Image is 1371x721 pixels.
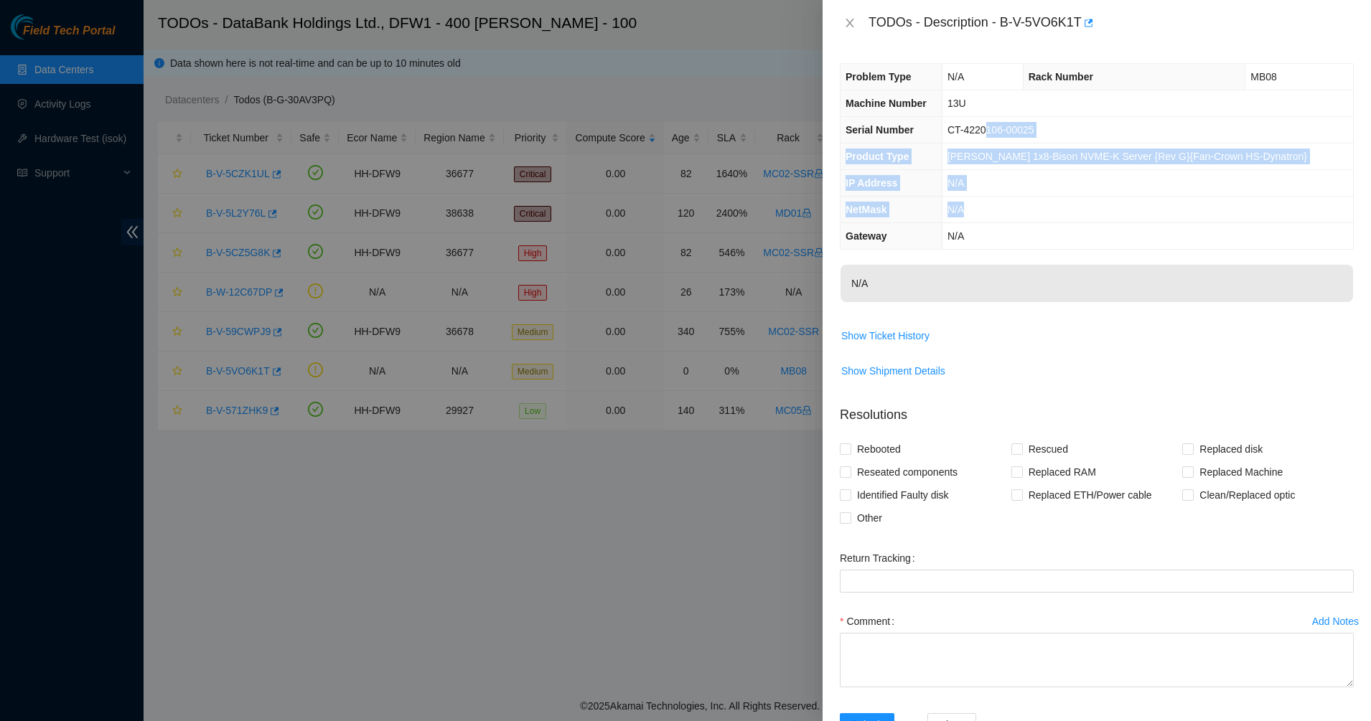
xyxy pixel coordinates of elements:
span: 13U [947,98,966,109]
textarea: Comment [840,633,1354,687]
span: Show Shipment Details [841,363,945,379]
span: Clean/Replaced optic [1194,484,1301,506]
span: Rack Number [1029,71,1093,83]
span: Replaced RAM [1023,461,1102,484]
label: Return Tracking [840,547,921,570]
span: Rescued [1023,438,1074,461]
span: N/A [947,71,964,83]
span: [PERSON_NAME] 1x8-Bison NVME-K Server {Rev G}{Fan-Crown HS-Dynatron} [947,151,1307,162]
p: N/A [841,265,1353,302]
span: close [844,17,856,29]
span: N/A [947,204,964,215]
span: Show Ticket History [841,328,930,344]
span: Machine Number [846,98,927,109]
span: Replaced disk [1194,438,1268,461]
label: Comment [840,610,900,633]
div: TODOs - Description - B-V-5VO6K1T [869,11,1354,34]
span: Reseated components [851,461,963,484]
span: Product Type [846,151,909,162]
span: Identified Faulty disk [851,484,955,506]
span: IP Address [846,177,897,189]
button: Show Ticket History [841,324,930,347]
button: Add Notes [1311,610,1360,633]
button: Close [840,17,860,30]
input: Return Tracking [840,570,1354,593]
span: Serial Number [846,124,914,136]
span: Replaced ETH/Power cable [1023,484,1158,506]
span: CT-4220106-00025 [947,124,1034,136]
span: Gateway [846,230,887,242]
span: NetMask [846,204,887,215]
span: Replaced Machine [1194,461,1288,484]
span: Rebooted [851,438,907,461]
span: N/A [947,230,964,242]
span: MB08 [1250,71,1277,83]
p: Resolutions [840,394,1354,425]
button: Show Shipment Details [841,359,946,382]
span: Other [851,506,888,529]
span: Problem Type [846,71,912,83]
div: Add Notes [1312,616,1359,626]
span: N/A [947,177,964,189]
